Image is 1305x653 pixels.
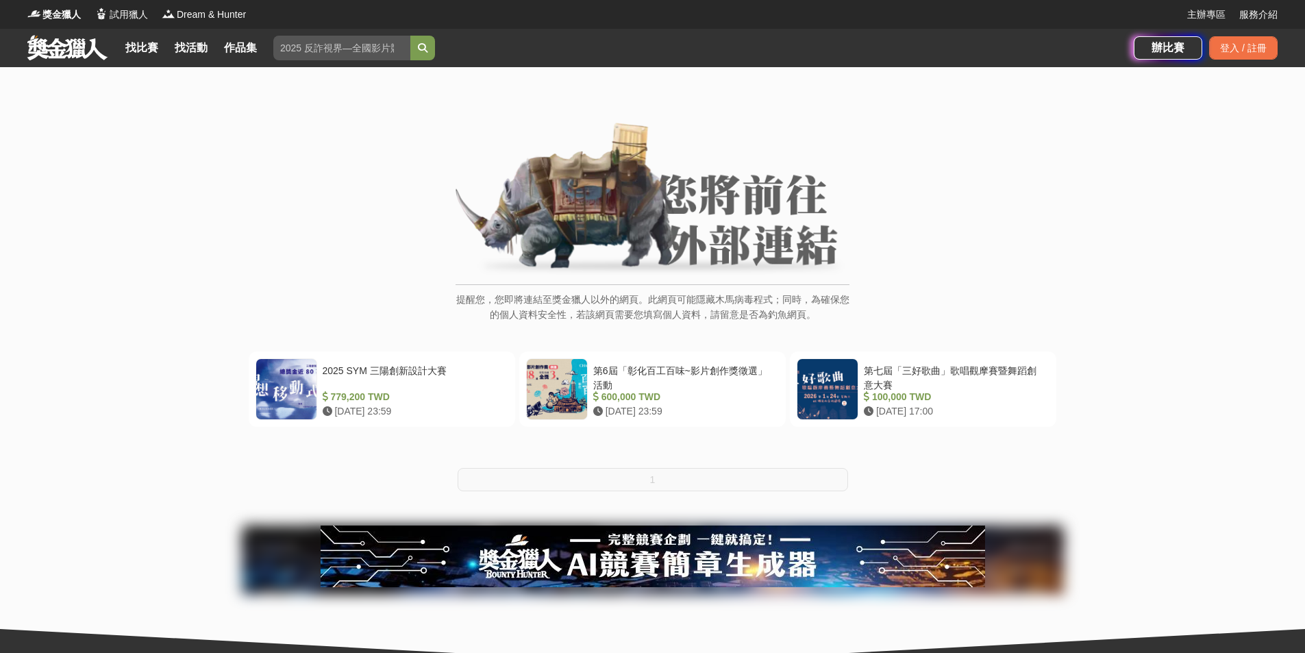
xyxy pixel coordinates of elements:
a: 作品集 [219,38,262,58]
div: 2025 SYM 三陽創新設計大賽 [323,364,503,390]
img: External Link Banner [456,123,849,278]
a: 主辦專區 [1187,8,1226,22]
img: Logo [27,7,41,21]
a: 服務介紹 [1239,8,1278,22]
div: 100,000 TWD [864,390,1044,404]
a: Logo試用獵人 [95,8,148,22]
img: e66c81bb-b616-479f-8cf1-2a61d99b1888.jpg [321,526,985,587]
a: 辦比賽 [1134,36,1202,60]
a: Logo獎金獵人 [27,8,81,22]
div: [DATE] 17:00 [864,404,1044,419]
div: 779,200 TWD [323,390,503,404]
a: 找比賽 [120,38,164,58]
div: 第6屆「彰化百工百味~影片創作獎徵選」活動 [593,364,773,390]
button: 1 [458,468,848,491]
input: 2025 反詐視界—全國影片競賽 [273,36,410,60]
img: Logo [162,7,175,21]
a: LogoDream & Hunter [162,8,246,22]
p: 提醒您，您即將連結至獎金獵人以外的網頁。此網頁可能隱藏木馬病毒程式；同時，為確保您的個人資料安全性，若該網頁需要您填寫個人資料，請留意是否為釣魚網頁。 [456,292,849,336]
span: 試用獵人 [110,8,148,22]
img: Logo [95,7,108,21]
div: [DATE] 23:59 [593,404,773,419]
span: Dream & Hunter [177,8,246,22]
a: 第七屆「三好歌曲」歌唱觀摩賽暨舞蹈創意大賽 100,000 TWD [DATE] 17:00 [790,352,1056,427]
div: 第七屆「三好歌曲」歌唱觀摩賽暨舞蹈創意大賽 [864,364,1044,390]
a: 第6屆「彰化百工百味~影片創作獎徵選」活動 600,000 TWD [DATE] 23:59 [519,352,786,427]
div: 登入 / 註冊 [1209,36,1278,60]
span: 獎金獵人 [42,8,81,22]
div: [DATE] 23:59 [323,404,503,419]
div: 600,000 TWD [593,390,773,404]
a: 找活動 [169,38,213,58]
a: 2025 SYM 三陽創新設計大賽 779,200 TWD [DATE] 23:59 [249,352,515,427]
